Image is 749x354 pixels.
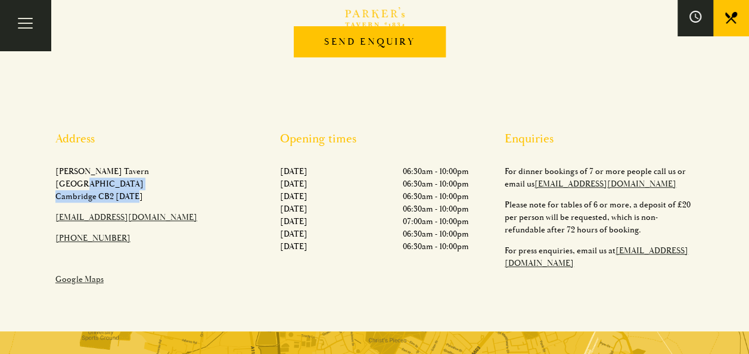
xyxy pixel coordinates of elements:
[55,165,244,203] p: [PERSON_NAME] Tavern [GEOGRAPHIC_DATA] Cambridge CB2 [DATE]​
[505,198,694,236] p: Please note for tables of 6 or more, a deposit of £20 per person will be requested, which is non-...
[280,240,307,253] p: [DATE]
[280,228,307,240] p: [DATE]
[403,165,469,178] p: 06:30am - 10:00pm
[505,246,688,268] a: [EMAIL_ADDRESS][DOMAIN_NAME]
[55,212,197,222] a: [EMAIL_ADDRESS][DOMAIN_NAME]
[403,215,469,228] p: 07:00am - 10:00pm
[280,132,469,146] h2: Opening times
[403,203,469,215] p: 06:30am - 10:00pm
[403,178,469,190] p: 06:30am - 10:00pm
[403,228,469,240] p: 06:30am - 10:00pm
[505,244,694,269] p: For press enquiries, email us at
[55,233,130,243] a: [PHONE_NUMBER]
[280,203,307,215] p: [DATE]
[294,26,445,57] input: Send enquiry
[280,178,307,190] p: [DATE]
[534,179,676,189] a: [EMAIL_ADDRESS][DOMAIN_NAME]
[280,165,307,178] p: [DATE]
[403,240,469,253] p: 06:30am - 10:00pm
[55,274,104,284] a: Google Maps
[505,165,694,190] p: For dinner bookings of 7 or more people call us or email us
[55,132,244,146] h2: Address
[505,132,694,146] h2: Enquiries
[403,190,469,203] p: 06:30am - 10:00pm
[280,215,307,228] p: [DATE]
[280,190,307,203] p: [DATE]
